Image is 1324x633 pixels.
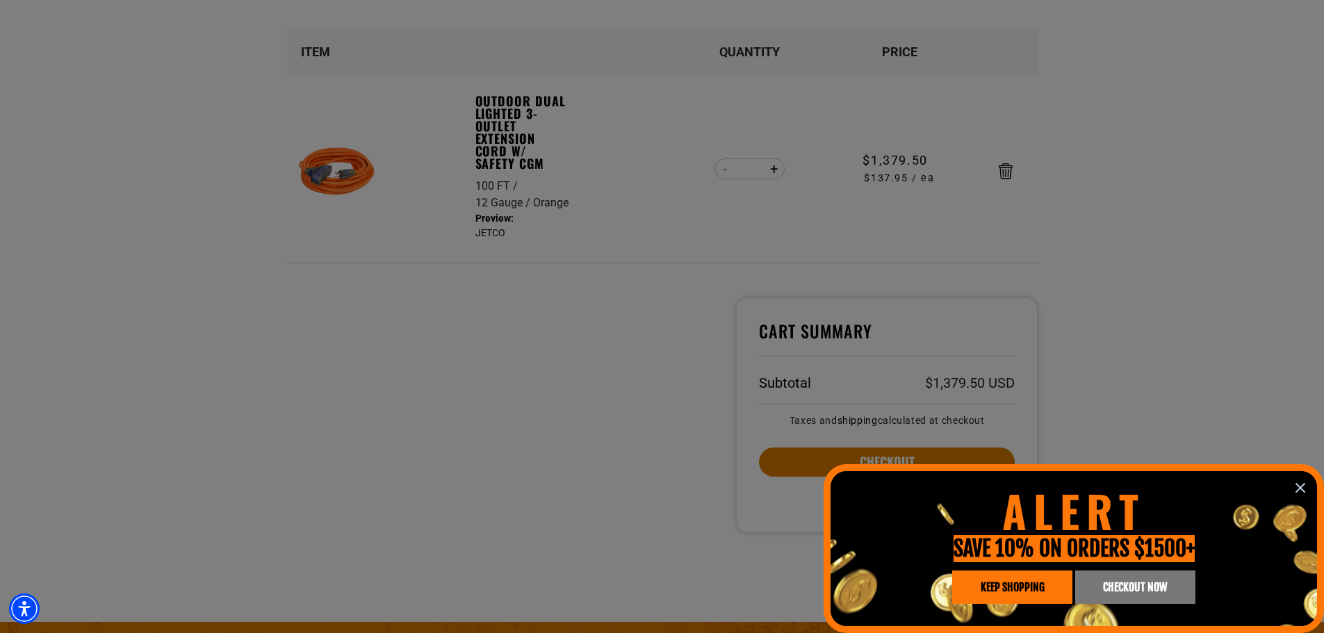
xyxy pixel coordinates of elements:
div: Accessibility Menu [9,593,40,624]
button: Close [1290,477,1311,498]
span: SAVE 10% ON ORDERS $1500+ [954,535,1195,562]
a: KEEP SHOPPING [952,570,1072,604]
span: CHECKOUT NOW [1103,582,1167,593]
a: CHECKOUT NOW [1075,570,1195,604]
span: ALERT [1002,478,1145,543]
span: KEEP SHOPPING [981,582,1045,593]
